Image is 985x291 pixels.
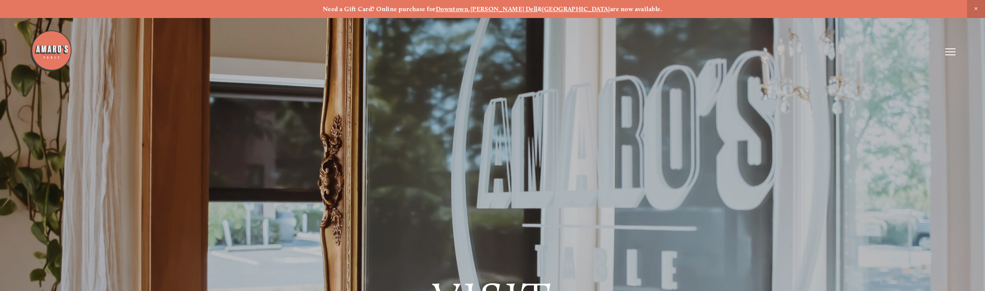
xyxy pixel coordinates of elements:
[610,5,662,13] strong: are now available.
[30,30,72,72] img: Amaro's Table
[538,5,542,13] strong: &
[470,5,538,13] a: [PERSON_NAME] Dell
[542,5,610,13] a: [GEOGRAPHIC_DATA]
[436,5,469,13] a: Downtown
[323,5,436,13] strong: Need a Gift Card? Online purchase for
[468,5,470,13] strong: ,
